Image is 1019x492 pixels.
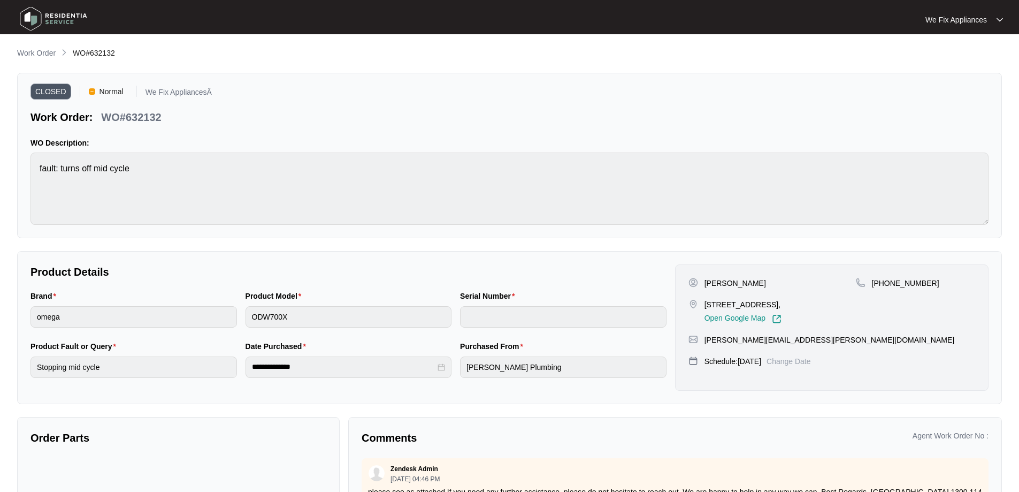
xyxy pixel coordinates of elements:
[246,291,306,301] label: Product Model
[688,299,698,309] img: map-pin
[30,110,93,125] p: Work Order:
[913,430,989,441] p: Agent Work Order No :
[997,17,1003,22] img: dropdown arrow
[73,49,115,57] span: WO#632132
[252,361,436,373] input: Date Purchased
[95,84,128,100] span: Normal
[145,88,212,100] p: We Fix AppliancesÂ
[15,48,58,59] a: Work Order
[17,48,56,58] p: Work Order
[704,314,782,324] a: Open Google Map
[390,465,438,473] p: Zendesk Admin
[30,264,666,279] p: Product Details
[460,291,519,301] label: Serial Number
[925,14,987,25] p: We Fix Appliances
[704,299,782,310] p: [STREET_ADDRESS],
[30,291,60,301] label: Brand
[772,314,782,324] img: Link-External
[460,306,666,328] input: Serial Number
[30,84,71,100] span: CLOSED
[246,341,310,352] label: Date Purchased
[704,278,766,289] p: [PERSON_NAME]
[30,357,237,378] input: Product Fault or Query
[60,48,68,57] img: chevron-right
[767,356,811,367] p: Change Date
[390,476,440,482] p: [DATE] 04:46 PM
[460,357,666,378] input: Purchased From
[856,278,865,287] img: map-pin
[30,153,989,225] textarea: fault: turns off mid cycle
[89,88,95,95] img: Vercel Logo
[688,356,698,366] img: map-pin
[362,430,668,445] p: Comments
[30,306,237,328] input: Brand
[30,138,989,148] p: WO Description:
[460,341,527,352] label: Purchased From
[30,430,326,445] p: Order Parts
[872,278,939,289] p: [PHONE_NUMBER]
[30,341,120,352] label: Product Fault or Query
[16,3,91,35] img: residentia service logo
[704,356,761,367] p: Schedule: [DATE]
[704,335,955,345] p: [PERSON_NAME][EMAIL_ADDRESS][PERSON_NAME][DOMAIN_NAME]
[369,465,385,481] img: user.svg
[246,306,452,328] input: Product Model
[101,110,161,125] p: WO#632132
[688,278,698,287] img: user-pin
[688,335,698,344] img: map-pin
